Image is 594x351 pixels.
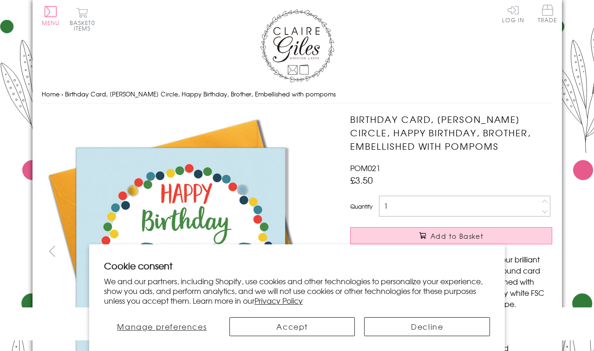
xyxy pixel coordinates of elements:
button: prev [42,241,63,262]
button: Decline [364,317,490,336]
button: Basket0 items [70,7,95,31]
a: Trade [538,5,557,25]
span: › [61,89,63,98]
a: Log In [502,5,524,23]
span: Manage preferences [117,321,207,332]
span: 0 items [74,19,95,32]
img: Claire Giles Greetings Cards [260,9,334,83]
nav: breadcrumbs [42,85,553,104]
label: Quantity [350,202,372,211]
button: next [311,241,332,262]
button: Add to Basket [350,227,552,244]
span: Birthday Card, [PERSON_NAME] Circle, Happy Birthday, Brother, Embellished with pompoms [65,89,336,98]
h1: Birthday Card, [PERSON_NAME] Circle, Happy Birthday, Brother, Embellished with pompoms [350,113,552,153]
span: £3.50 [350,173,373,186]
a: Home [42,89,59,98]
span: POM021 [350,162,380,173]
span: Menu [42,19,60,27]
p: We and our partners, including Shopify, use cookies and other technologies to personalize your ex... [104,276,490,305]
h2: Cookie consent [104,259,490,272]
a: Privacy Policy [255,295,303,306]
span: Trade [538,5,557,23]
button: Menu [42,6,60,26]
button: Manage preferences [104,317,220,336]
span: Add to Basket [431,231,483,241]
button: Accept [229,317,355,336]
